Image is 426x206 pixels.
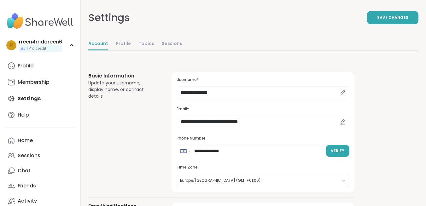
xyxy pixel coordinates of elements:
span: Save Changes [377,15,408,20]
a: Account [88,38,108,50]
h3: Phone Number [177,136,349,141]
span: Verify [331,148,344,154]
a: Chat [5,163,75,178]
div: Profile [18,62,33,69]
div: rreen4mdoreen6 [19,38,62,45]
div: Friends [18,182,36,189]
div: Home [18,137,33,144]
button: Save Changes [367,11,418,24]
h3: Time Zone [177,165,349,170]
span: r [10,41,13,49]
h3: Username* [177,77,349,83]
div: Settings [88,10,130,25]
a: Topics [138,38,154,50]
a: Friends [5,178,75,193]
a: Profile [116,38,131,50]
a: Home [5,133,75,148]
div: Update your username, display name, or contact details [88,80,156,100]
div: Help [18,112,29,118]
div: Sessions [18,152,40,159]
h3: Basic Information [88,72,156,80]
img: ShareWell Nav Logo [5,10,75,32]
a: Profile [5,58,75,73]
a: Sessions [5,148,75,163]
a: Help [5,107,75,123]
div: Membership [18,79,50,86]
div: Chat [18,167,31,174]
button: Verify [326,145,349,157]
a: Sessions [162,38,182,50]
h3: Email* [177,106,349,112]
div: Activity [18,197,37,204]
a: Membership [5,75,75,90]
span: 1 Pro credit [26,46,46,51]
